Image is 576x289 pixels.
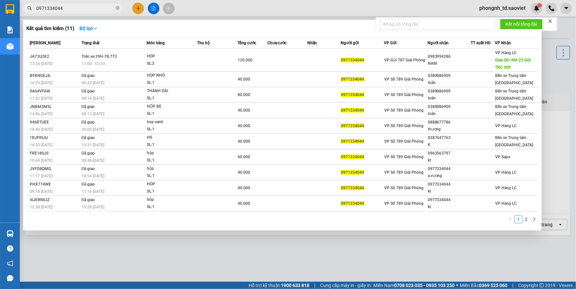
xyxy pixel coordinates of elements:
span: Thu hộ [197,41,210,45]
div: toàn [428,110,470,117]
div: HOP [147,53,196,60]
div: 0977334044 [428,165,470,172]
div: HỌP NHỎ [147,72,196,79]
strong: Bộ lọc [80,26,97,31]
div: 0387447763 [428,134,470,141]
span: 11:17 [DATE] [30,174,52,178]
span: Đã giao [82,120,95,125]
span: 40.000 [238,124,250,128]
img: logo-vxr [6,4,14,14]
span: 16:25 [DATE] [30,81,52,85]
div: JVFD8QMQ [30,165,80,172]
span: VP Số 789 Giải Phóng [384,108,424,113]
span: 40.000 [238,170,250,175]
span: 0971334044 [341,170,364,175]
div: HOP [147,181,196,188]
span: Giao DĐ: KM 25 GỌI TRC 30P [495,58,531,70]
img: warehouse-icon [7,230,14,237]
div: hộp [147,150,196,157]
div: SL: 1 [147,126,196,133]
span: Món hàng [147,41,165,45]
span: [PERSON_NAME] [30,41,60,45]
span: close [548,19,553,23]
div: 946RTUEE [30,119,80,126]
span: VP Hàng LC [495,170,517,175]
span: 09:18 [DATE] [30,189,52,194]
span: 0971334044 [341,108,364,113]
span: 08:13 [DATE] [82,112,104,116]
div: 0977334044 [428,181,470,188]
span: Trên xe 29H-78.773 [82,54,117,59]
li: 1 [515,215,523,223]
span: 14:06 [DATE] [30,112,52,116]
span: close-circle [116,5,119,12]
span: Đã giao [82,198,95,202]
span: 17:02 [DATE] [30,96,52,101]
span: VP Số 789 Giải Phóng [384,139,424,144]
div: SL: 1 [147,172,196,180]
div: 0977334044 [428,197,470,203]
span: VP Số 789 Giải Phóng [384,186,424,190]
div: 0389086909 [428,72,470,79]
div: kt [428,188,470,195]
div: SL: 1 [147,110,196,118]
div: thượng [428,126,470,133]
a: 2 [523,216,530,223]
span: Đã giao [82,151,95,156]
div: kt [428,157,470,164]
span: VP Hàng LC [495,124,517,128]
li: Next Page [530,215,538,223]
span: Bến xe Trung tâm [GEOGRAPHIC_DATA] [495,104,533,116]
span: VP Hàng LC [495,186,517,190]
span: 19:28 [DATE] [82,205,104,209]
span: Tổng cước [237,41,256,45]
div: 9A64VFAW [30,88,80,95]
span: TT xuất HĐ [471,41,491,45]
span: Bến xe Trung tâm [GEOGRAPHIC_DATA] [495,135,533,147]
span: 18:54 [DATE] [82,174,104,178]
span: question-circle [7,245,13,252]
span: 20:00 [DATE] [82,127,104,132]
div: 0963563797 [428,150,470,157]
span: VP Số 789 Giải Phóng [384,201,424,206]
img: warehouse-icon [7,43,14,50]
span: 40.000 [238,108,250,113]
span: 10:40 [DATE] [30,127,52,132]
span: 11:16 [DATE] [82,189,104,194]
span: Chưa cước [267,41,287,45]
span: 0971334044 [341,201,364,206]
span: 40.000 [238,139,250,144]
span: search [27,6,32,11]
span: 15:31 [DATE] [82,143,104,147]
span: Người gửi [341,41,359,45]
div: SL: 1 [147,203,196,211]
span: 120.000 [238,58,253,62]
span: VP Số 789 Giải Phóng [384,170,424,175]
span: Bến xe Trung tâm [GEOGRAPHIC_DATA] [495,89,533,101]
div: B9XNGEJA [30,72,80,79]
span: Đã giao [82,182,95,187]
input: Nhập số tổng đài [379,19,495,29]
span: VP Gửi [384,41,396,45]
div: JNBM3M5L [30,103,80,110]
div: 0983994286 [428,53,470,60]
div: SL: 1 [147,141,196,149]
span: right [532,217,536,221]
span: VP Số 789 Giải Phóng [384,155,424,159]
h3: Kết quả tìm kiếm ( 11 ) [26,25,74,32]
span: 08:14 [DATE] [82,96,104,101]
span: 16:55 [DATE] [30,143,52,147]
span: Nhãn [307,41,317,45]
li: Previous Page [507,215,515,223]
div: a vương [428,172,470,179]
div: hôp [147,196,196,203]
span: Kết nối tổng đài [505,20,537,28]
button: Bộ lọcdown [74,23,103,34]
div: HS [147,134,196,141]
div: 4IJEWMJZ [30,197,80,203]
span: VP Gửi 787 Giải Phóng [384,58,425,62]
div: HỘP BE [147,103,196,110]
input: Tìm tên, số ĐT hoặc mã đơn [36,5,114,12]
span: left [509,217,513,221]
span: VP Số 789 Giải Phóng [384,92,424,97]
